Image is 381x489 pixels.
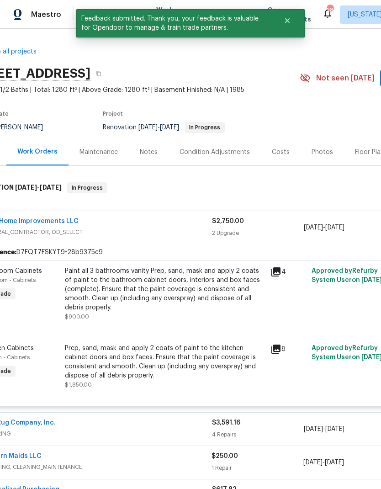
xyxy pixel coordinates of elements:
span: Feedback submitted. Thank you, your feedback is valuable for Opendoor to manage & train trade par... [76,9,272,37]
span: [DATE] [325,426,344,432]
span: [DATE] [15,184,37,191]
div: 8 [270,344,306,355]
span: - [304,425,344,434]
span: - [15,184,62,191]
span: - [138,124,179,131]
span: [DATE] [138,124,158,131]
span: $1,850.00 [65,382,92,388]
span: [DATE] [303,459,323,466]
div: Maintenance [79,148,118,157]
span: $2,750.00 [212,218,244,224]
div: 4 [270,266,306,277]
span: Project [103,111,123,117]
span: - [304,223,344,232]
div: 28 [327,5,333,15]
span: In Progress [68,183,106,192]
span: [DATE] [325,224,344,231]
div: Condition Adjustments [180,148,250,157]
div: Photos [312,148,333,157]
div: 1 Repair [212,463,303,473]
div: 4 Repairs [212,430,304,439]
span: Maestro [31,10,61,19]
span: $3,591.16 [212,420,240,426]
div: Notes [140,148,158,157]
div: Paint all 3 bathrooms vanity Prep, sand, mask and apply 2 coats of paint to the bathroom cabinet ... [65,266,265,312]
button: Copy Address [90,65,107,82]
span: - [303,458,344,467]
span: Work Orders [156,5,180,24]
span: Geo Assignments [267,5,311,24]
span: In Progress [185,125,224,130]
span: $250.00 [212,453,238,459]
div: Prep, sand, mask and apply 2 coats of paint to the kitchen cabinet doors and box faces. Ensure th... [65,344,265,380]
span: Not seen [DATE] [316,74,375,83]
span: $900.00 [65,314,89,319]
span: [DATE] [160,124,179,131]
span: [DATE] [304,224,323,231]
span: Renovation [103,124,225,131]
div: Costs [272,148,290,157]
div: 2 Upgrade [212,229,304,238]
div: Work Orders [17,147,58,156]
span: [DATE] [325,459,344,466]
button: Close [272,11,302,30]
span: [DATE] [40,184,62,191]
span: [DATE] [304,426,323,432]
